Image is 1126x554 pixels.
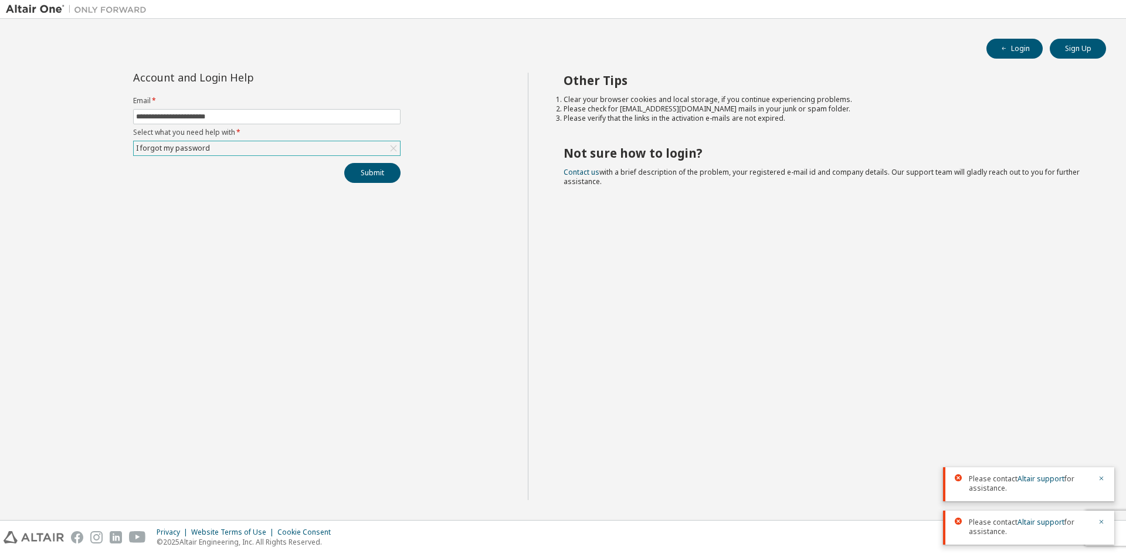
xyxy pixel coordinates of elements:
div: I forgot my password [134,142,212,155]
button: Sign Up [1050,39,1106,59]
a: Altair support [1018,517,1064,527]
img: linkedin.svg [110,531,122,543]
p: © 2025 Altair Engineering, Inc. All Rights Reserved. [157,537,338,547]
h2: Other Tips [564,73,1086,88]
div: I forgot my password [134,141,400,155]
div: Website Terms of Use [191,528,277,537]
img: Altair One [6,4,152,15]
button: Submit [344,163,401,183]
div: Cookie Consent [277,528,338,537]
img: instagram.svg [90,531,103,543]
h2: Not sure how to login? [564,145,1086,161]
li: Please check for [EMAIL_ADDRESS][DOMAIN_NAME] mails in your junk or spam folder. [564,104,1086,114]
label: Email [133,96,401,106]
button: Login [986,39,1043,59]
a: Altair support [1018,474,1064,484]
a: Contact us [564,167,599,177]
label: Select what you need help with [133,128,401,137]
li: Please verify that the links in the activation e-mails are not expired. [564,114,1086,123]
span: with a brief description of the problem, your registered e-mail id and company details. Our suppo... [564,167,1080,186]
div: Privacy [157,528,191,537]
div: Account and Login Help [133,73,347,82]
li: Clear your browser cookies and local storage, if you continue experiencing problems. [564,95,1086,104]
span: Please contact for assistance. [969,518,1091,536]
img: youtube.svg [129,531,146,543]
img: altair_logo.svg [4,531,64,543]
img: facebook.svg [71,531,83,543]
span: Please contact for assistance. [969,474,1091,493]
